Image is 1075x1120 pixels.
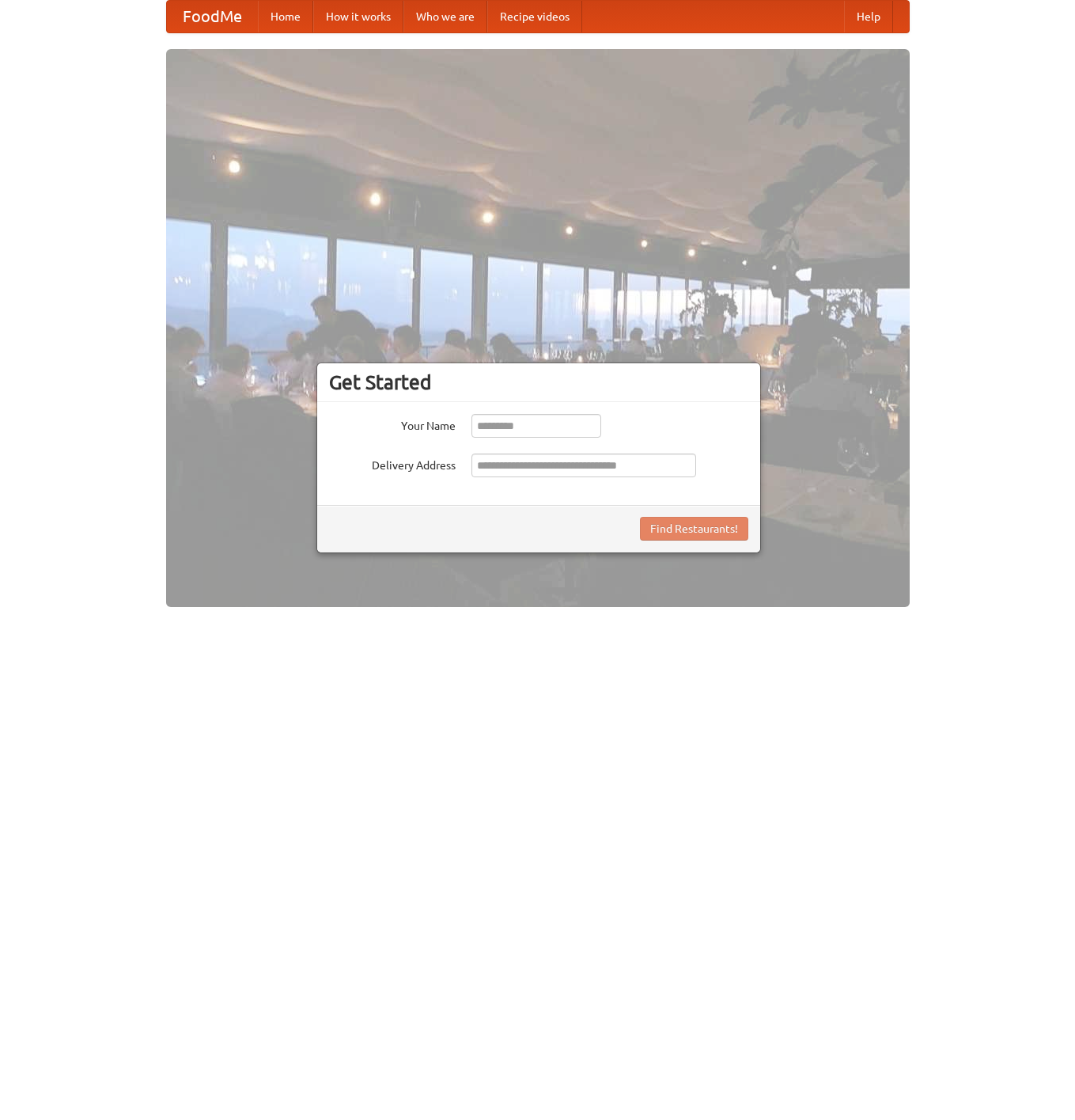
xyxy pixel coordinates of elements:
[487,1,582,32] a: Recipe videos
[403,1,487,32] a: Who we are
[329,414,456,434] label: Your Name
[167,1,258,32] a: FoodMe
[844,1,893,32] a: Help
[640,517,748,541] button: Find Restaurants!
[329,370,748,394] h3: Get Started
[329,454,456,473] label: Delivery Address
[313,1,403,32] a: How it works
[258,1,313,32] a: Home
